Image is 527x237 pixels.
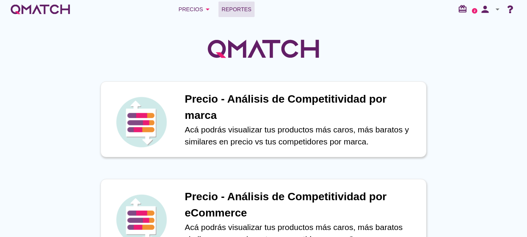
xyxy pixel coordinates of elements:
[472,8,477,14] a: 2
[205,29,322,68] img: QMatchLogo
[185,91,418,124] h1: Precio - Análisis de Competitividad por marca
[90,81,437,157] a: iconPrecio - Análisis de Competitividad por marcaAcá podrás visualizar tus productos más caros, m...
[179,5,212,14] div: Precios
[114,95,168,149] img: icon
[493,5,502,14] i: arrow_drop_down
[218,2,255,17] a: Reportes
[458,4,470,14] i: redeem
[9,2,71,17] a: white-qmatch-logo
[185,189,418,221] h1: Precio - Análisis de Competitividad por eCommerce
[172,2,218,17] button: Precios
[203,5,212,14] i: arrow_drop_down
[222,5,251,14] span: Reportes
[474,9,476,12] text: 2
[477,4,493,15] i: person
[185,124,418,148] p: Acá podrás visualizar tus productos más caros, más baratos y similares en precio vs tus competido...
